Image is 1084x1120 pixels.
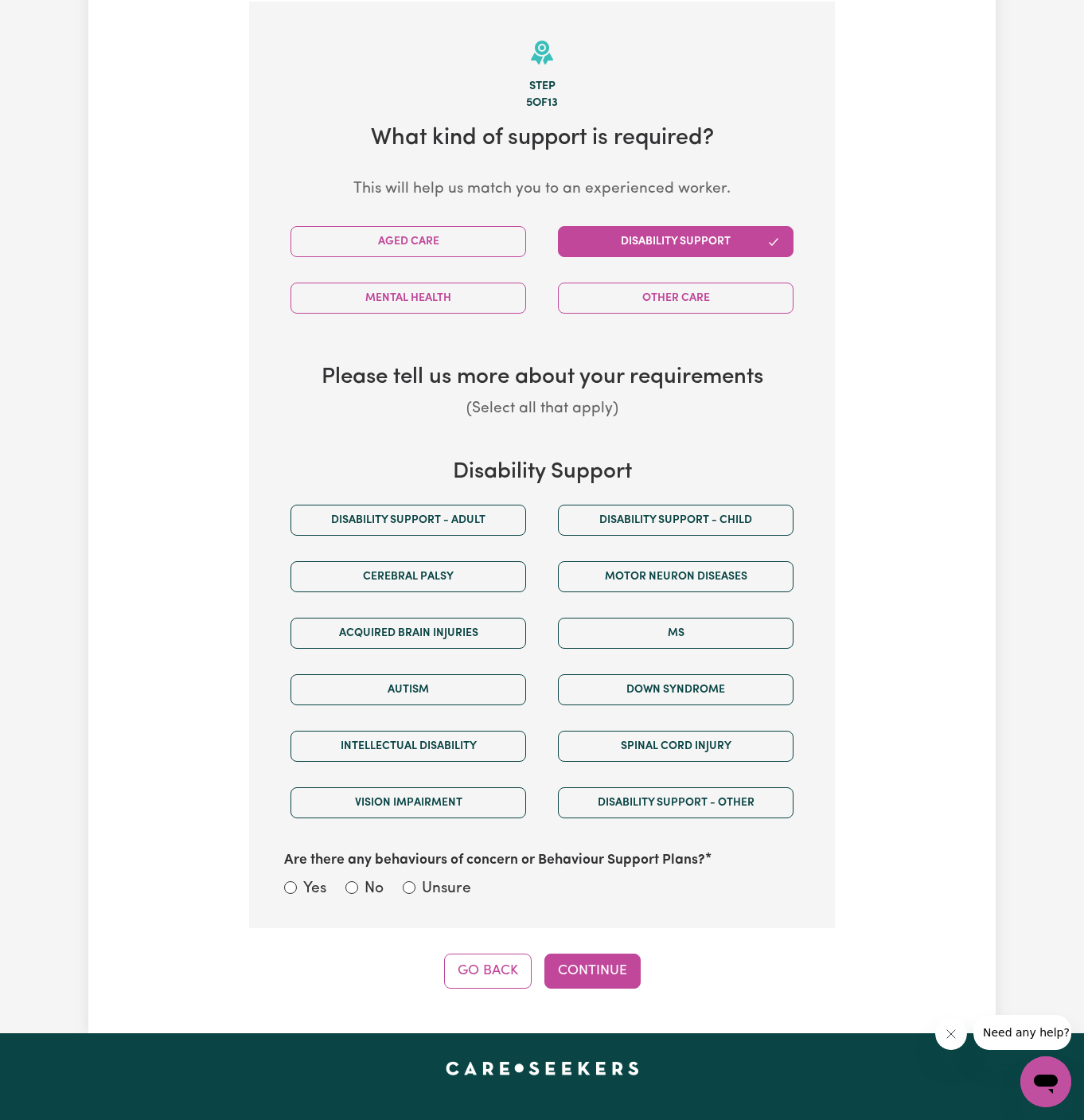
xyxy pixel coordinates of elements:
[935,1018,967,1050] iframe: Close message
[558,505,794,536] button: Disability support - Child
[290,618,526,649] button: Acquired Brain Injuries
[422,878,471,901] label: Unsure
[275,398,809,421] p: (Select all that apply)
[290,787,526,818] button: Vision impairment
[275,459,809,486] h3: Disability Support
[290,731,526,762] button: Intellectual Disability
[544,954,641,989] button: Continue
[446,1062,639,1075] a: Careseekers home page
[290,674,526,705] button: Autism
[284,850,705,871] label: Are there any behaviours of concern or Behaviour Support Plans?
[365,878,384,901] label: No
[558,283,794,314] button: Other Care
[275,178,809,201] p: This will help us match you to an experienced worker.
[558,226,794,257] button: Disability Support
[558,561,794,592] button: Motor Neuron Diseases
[558,674,794,705] button: Down syndrome
[275,125,809,153] h2: What kind of support is required?
[275,365,809,392] h3: Please tell us more about your requirements
[290,283,526,314] button: Mental Health
[303,878,326,901] label: Yes
[1020,1056,1071,1107] iframe: Button to launch messaging window
[290,226,526,257] button: Aged Care
[558,787,794,818] button: Disability support - Other
[558,618,794,649] button: MS
[973,1015,1071,1050] iframe: Message from company
[290,505,526,536] button: Disability support - Adult
[444,954,532,989] button: Go Back
[275,95,809,112] div: 5 of 13
[290,561,526,592] button: Cerebral Palsy
[558,731,794,762] button: Spinal cord injury
[275,78,809,96] div: Step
